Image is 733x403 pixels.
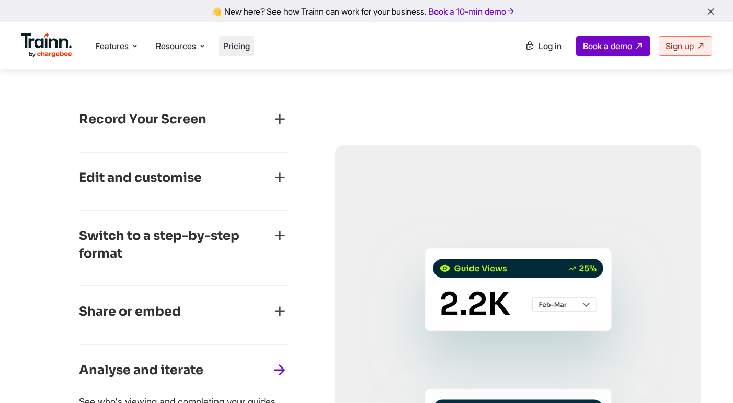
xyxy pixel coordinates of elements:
a: Book a demo [576,36,650,56]
iframe: Chat Widget [681,353,733,403]
h3: Analyse and iterate [79,362,203,379]
h3: Record Your Screen [79,111,207,129]
h3: Edit and customise [79,169,202,187]
span: Features [95,40,129,52]
div: 👋 New here? See how Trainn can work for your business. [6,6,727,16]
h3: Switch to a step-by-step format [79,227,271,262]
a: Pricing [223,41,250,51]
h3: Share or embed [79,303,181,321]
span: Log in [539,41,562,51]
span: Book a demo [583,41,632,51]
span: Resources [156,40,196,52]
a: Book a 10-min demo [427,4,518,19]
a: Log in [519,37,568,55]
img: Trainn Logo [21,33,72,58]
a: Sign up [659,36,712,56]
span: Sign up [666,41,694,51]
